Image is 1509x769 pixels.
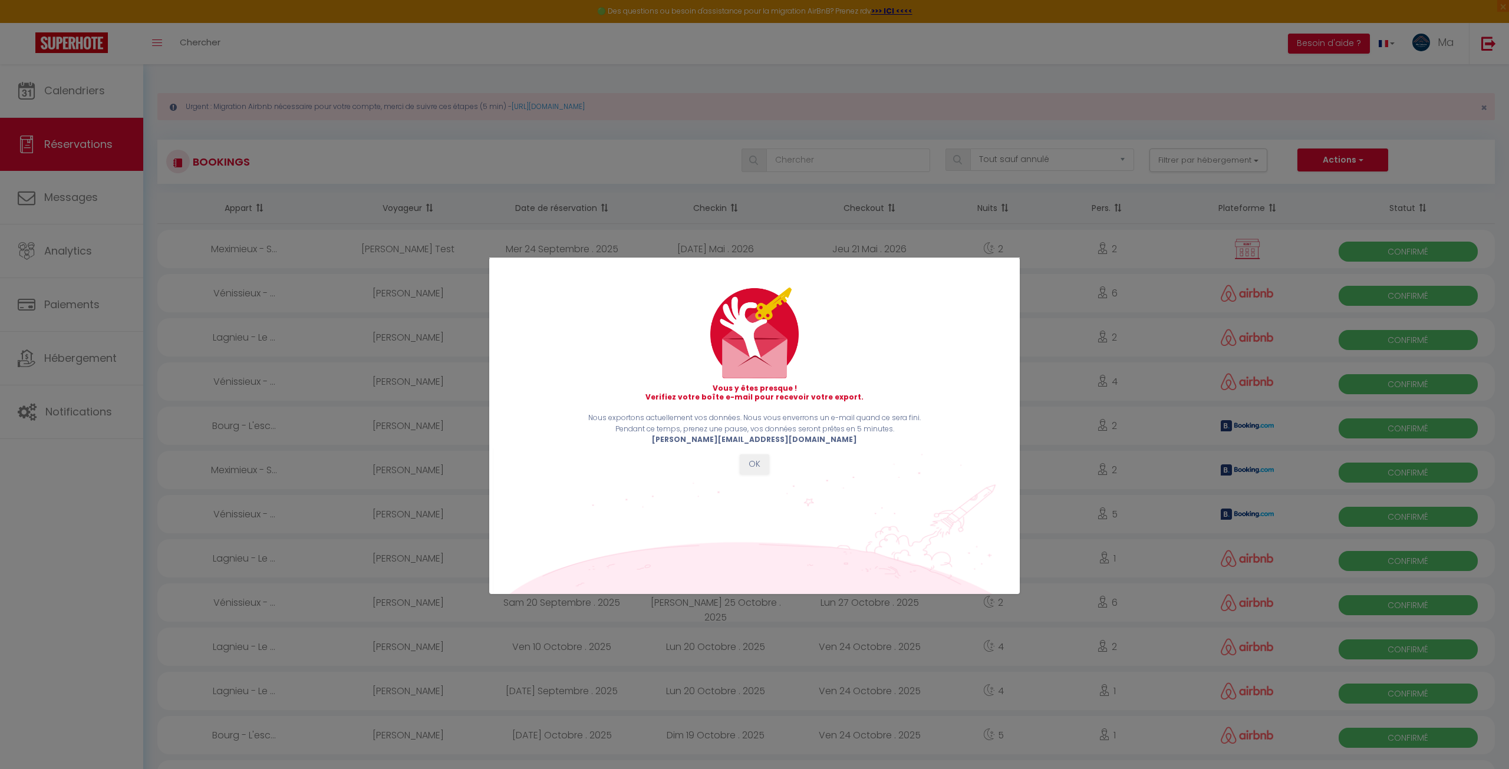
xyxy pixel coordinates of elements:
[508,412,1001,424] p: Nous exportons actuellement vos données. Nous vous enverrons un e-mail quand ce sera fini.
[710,288,799,378] img: mail
[508,424,1001,435] p: Pendant ce temps, prenez une pause, vos données seront prêtes en 5 minutes.
[652,434,857,444] b: [PERSON_NAME][EMAIL_ADDRESS][DOMAIN_NAME]
[740,454,769,474] button: OK
[645,383,864,401] strong: Vous y êtes presque ! Verifiez votre boîte e-mail pour recevoir votre export.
